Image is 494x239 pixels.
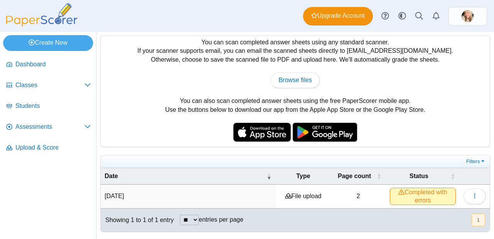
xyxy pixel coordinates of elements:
[15,123,85,131] span: Assessments
[199,216,244,223] label: entries per page
[471,214,485,226] nav: pagination
[390,188,456,205] span: Completed with errors
[15,102,91,110] span: Students
[428,8,445,25] a: Alerts
[3,3,80,27] img: PaperScorer
[331,185,386,208] td: 2
[3,139,94,157] a: Upload & Score
[105,173,118,179] span: Date
[267,168,271,184] span: Date : Activate to remove sorting
[464,158,488,165] a: Filters
[472,214,485,226] button: 1
[3,21,80,28] a: PaperScorer
[101,209,174,232] div: Showing 1 to 1 of 1 entry
[276,185,331,208] td: File upload
[303,7,373,25] a: Upgrade Account
[409,173,428,179] span: Status
[15,143,91,152] span: Upload & Score
[462,10,474,22] span: Rachelle Friberg
[279,77,312,83] span: Browse files
[3,35,93,50] a: Create New
[311,12,365,20] span: Upgrade Account
[233,123,291,142] img: apple-store-badge.svg
[448,7,487,25] a: ps.HV3yfmwQcamTYksb
[3,118,94,136] a: Assessments
[101,36,490,147] div: You can scan completed answer sheets using any standard scanner. If your scanner supports email, ...
[377,168,381,184] span: Page count : Activate to sort
[296,173,310,179] span: Type
[338,173,371,179] span: Page count
[3,76,94,95] a: Classes
[3,56,94,74] a: Dashboard
[15,81,85,89] span: Classes
[105,193,124,199] time: Aug 28, 2025 at 3:13 PM
[15,60,91,69] span: Dashboard
[450,168,455,184] span: Status : Activate to sort
[271,72,320,88] a: Browse files
[3,97,94,116] a: Students
[462,10,474,22] img: ps.HV3yfmwQcamTYksb
[293,123,357,142] img: google-play-badge.png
